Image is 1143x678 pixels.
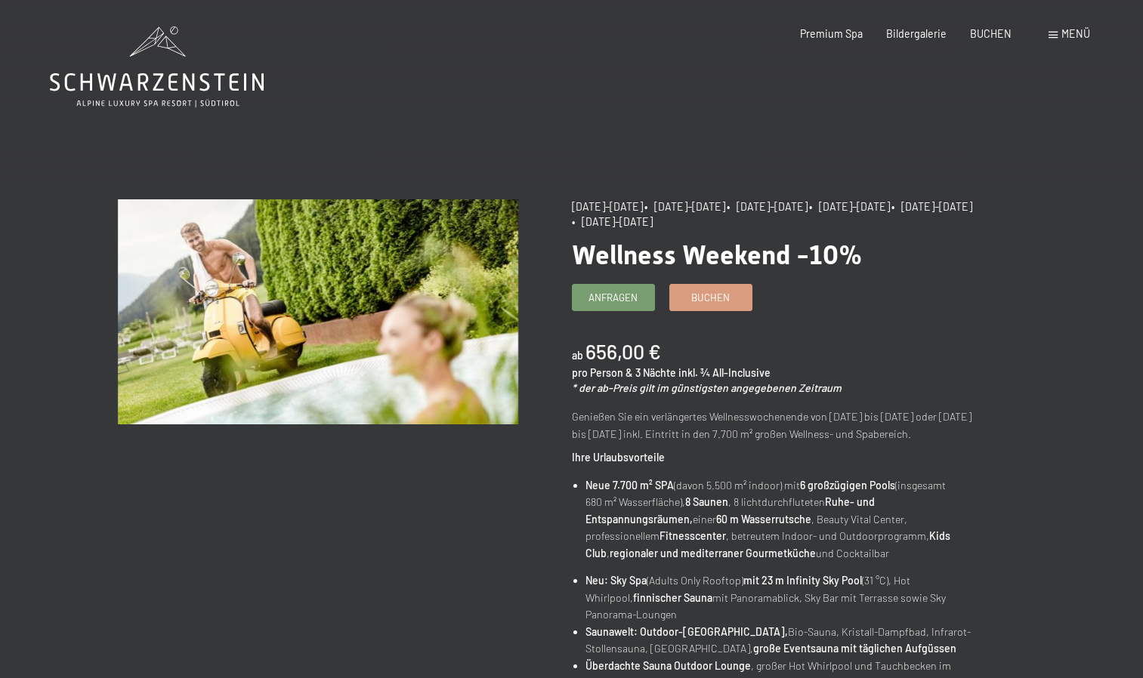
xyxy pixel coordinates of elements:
li: (davon 5.500 m² indoor) mit (insgesamt 680 m² Wasserfläche), , 8 lichtdurchfluteten einer , Beaut... [585,477,972,562]
li: (Adults Only Rooftop) (31 °C), Hot Whirlpool, mit Panoramablick, Sky Bar mit Terrasse sowie Sky P... [585,572,972,624]
li: Bio-Sauna, Kristall-Dampfbad, Infrarot-Stollensauna, [GEOGRAPHIC_DATA], [585,624,972,658]
span: [DATE]–[DATE] [572,200,643,213]
span: Menü [1061,27,1090,40]
a: Bildergalerie [886,27,947,40]
strong: Saunawelt: Outdoor-[GEOGRAPHIC_DATA], [585,625,788,638]
strong: regionaler und mediterraner Gourmetküche [610,547,816,559]
em: * der ab-Preis gilt im günstigsten angegebenen Zeitraum [572,381,842,394]
strong: mit 23 m Infinity Sky Pool [743,574,862,587]
a: Premium Spa [800,27,863,40]
strong: 6 großzügigen Pools [800,479,895,492]
span: • [DATE]–[DATE] [727,200,808,213]
span: • [DATE]–[DATE] [809,200,890,213]
a: Anfragen [573,285,654,310]
strong: 60 m Wasserrutsche [716,513,811,525]
strong: große Eventsauna mit täglichen Aufgüssen [753,642,956,655]
span: • [DATE]–[DATE] [891,200,972,213]
span: Wellness Weekend -10% [572,239,862,270]
strong: Ruhe- und Entspannungsräumen, [585,495,875,525]
span: ab [572,349,583,362]
strong: Überdachte Sauna Outdoor Lounge [585,659,751,672]
span: • [DATE]–[DATE] [572,215,653,228]
a: BUCHEN [970,27,1012,40]
a: Buchen [670,285,752,310]
span: • [DATE]–[DATE] [644,200,725,213]
p: Genießen Sie ein verlängertes Wellnesswochenende von [DATE] bis [DATE] oder [DATE] bis [DATE] ink... [572,408,972,442]
strong: Neu: Sky Spa [585,574,647,587]
span: inkl. ¾ All-Inclusive [678,366,771,379]
strong: Kids Club [585,529,950,559]
span: 3 Nächte [635,366,676,379]
strong: Ihre Urlaubsvorteile [572,451,665,464]
b: 656,00 € [585,339,661,363]
strong: Fitnesscenter [660,529,726,542]
span: Buchen [691,291,730,304]
strong: Neue 7.700 m² SPA [585,479,674,492]
strong: 8 Saunen [685,495,728,508]
strong: finnischer Sauna [633,591,712,604]
span: pro Person & [572,366,633,379]
span: Anfragen [588,291,638,304]
img: Wellness Weekend -10% [118,199,518,424]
